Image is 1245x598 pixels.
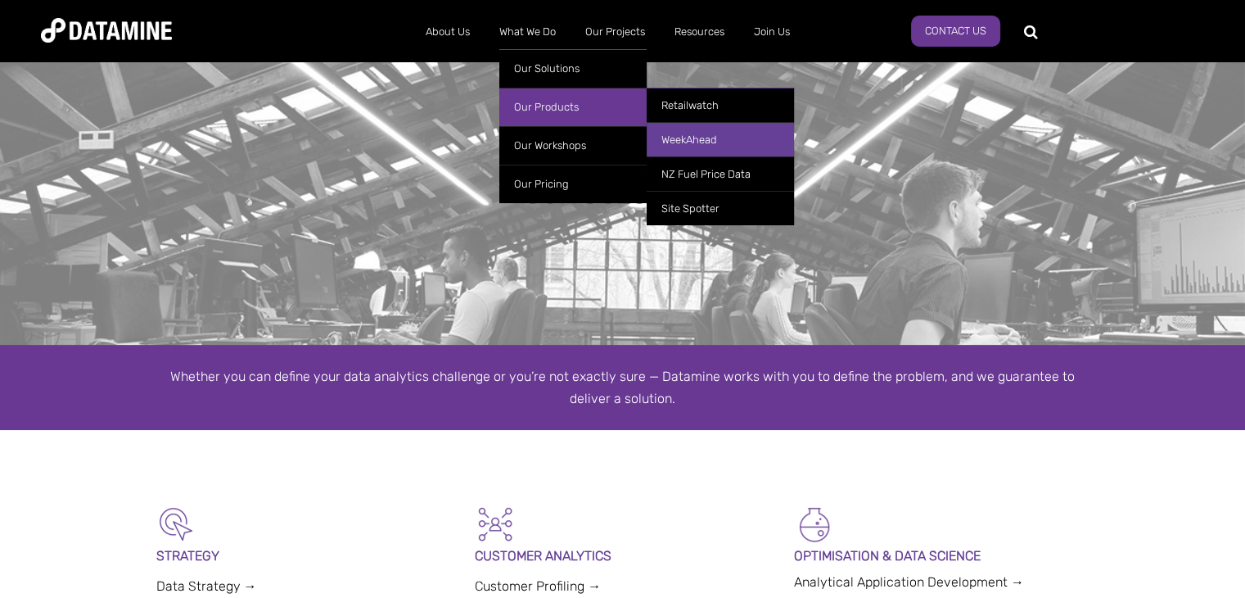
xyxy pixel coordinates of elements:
[411,11,485,53] a: About Us
[156,545,452,567] p: STRATEGY
[571,11,660,53] a: Our Projects
[156,365,1089,410] div: Whether you can define your data analytics challenge or you’re not exactly sure — Datamine works ...
[794,504,835,545] img: Optimisation & Data Science
[647,88,794,122] a: Retailwatch
[156,504,197,545] img: Strategy-1
[794,574,1024,590] a: Analytical Application Development →
[647,122,794,156] a: WeekAhead
[911,16,1000,47] a: Contact Us
[156,578,257,594] a: Data Strategy →
[41,18,172,43] img: Datamine
[499,165,647,203] a: Our Pricing
[475,578,601,594] a: Customer Profiling →
[499,88,647,126] a: Our Products
[146,180,1100,210] div: OUR SOLUTIONS
[485,11,571,53] a: What We Do
[475,545,770,567] p: CUSTOMER ANALYTICS
[660,11,739,53] a: Resources
[647,191,794,225] a: Site Spotter
[739,11,805,53] a: Join Us
[475,504,516,545] img: Customer Analytics
[794,545,1089,567] p: OPTIMISATION & DATA SCIENCE
[499,49,647,88] a: Our Solutions
[499,126,647,165] a: Our Workshops
[647,156,794,191] a: NZ Fuel Price Data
